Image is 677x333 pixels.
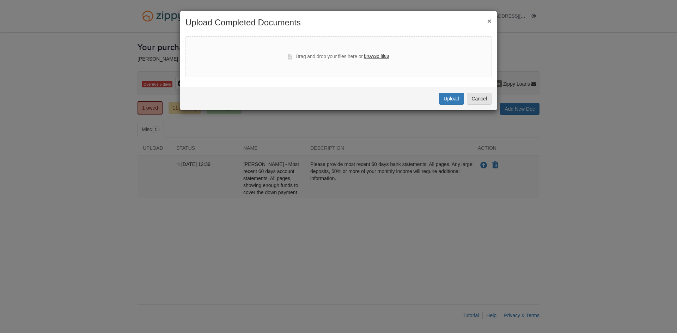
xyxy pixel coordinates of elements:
button: × [487,17,492,25]
div: Drag and drop your files here or [288,53,389,61]
h2: Upload Completed Documents [185,18,492,27]
button: Cancel [467,93,492,105]
label: browse files [364,53,389,60]
button: Upload [439,93,464,105]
